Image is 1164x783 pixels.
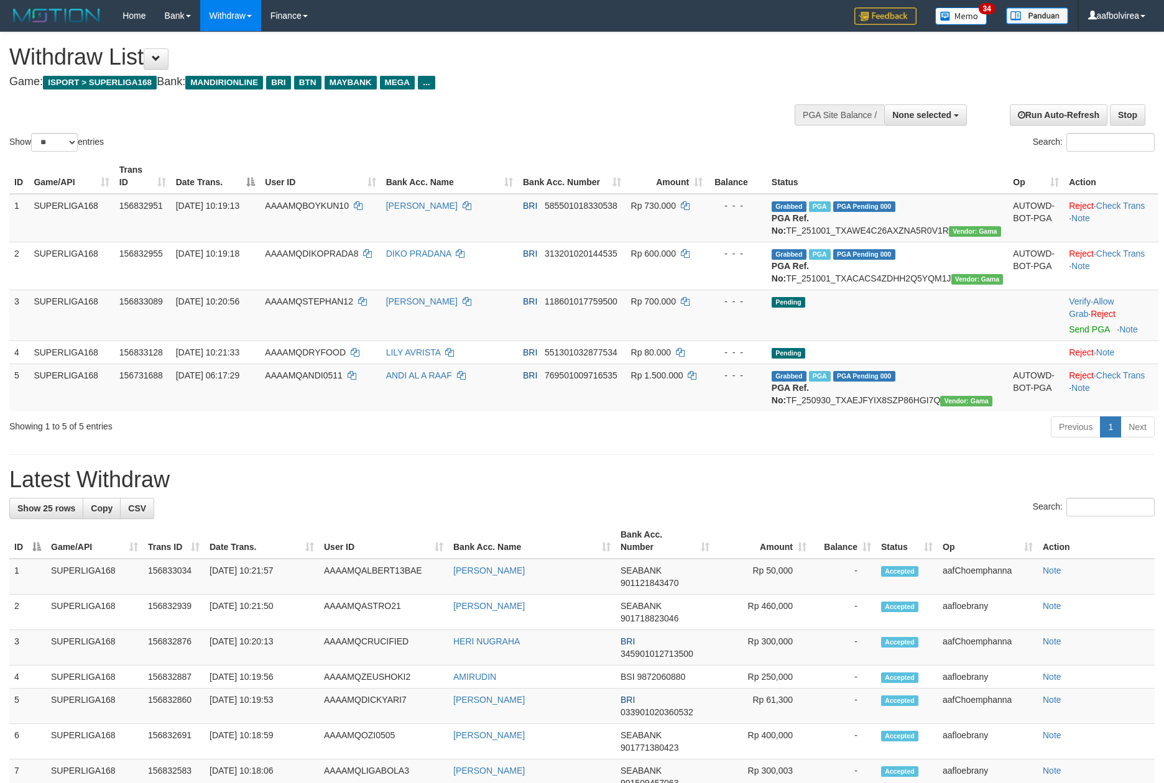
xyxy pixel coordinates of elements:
[621,601,662,611] span: SEABANK
[767,242,1008,290] td: TF_251001_TXACACS4ZDHH2Q5YQM1J
[265,370,343,380] span: AAAAMQANDI0511
[1064,341,1158,364] td: ·
[9,290,29,341] td: 3
[9,498,83,519] a: Show 25 rows
[621,613,678,623] span: Copy 901718823046 to clipboard
[46,595,143,630] td: SUPERLIGA168
[631,296,676,306] span: Rp 700.000
[185,76,263,89] span: MANDIRIONLINE
[205,666,319,689] td: [DATE] 10:19:56
[453,730,525,740] a: [PERSON_NAME]
[1043,636,1061,646] a: Note
[448,523,616,559] th: Bank Acc. Name: activate to sort column ascending
[772,261,809,283] b: PGA Ref. No:
[46,523,143,559] th: Game/API: activate to sort column ascending
[43,76,157,89] span: ISPORT > SUPERLIGA168
[453,672,496,682] a: AMIRUDIN
[767,194,1008,242] td: TF_251001_TXAWE4C26AXZNA5R0V1R
[1110,104,1145,126] a: Stop
[545,296,617,306] span: Copy 118601017759500 to clipboard
[46,689,143,724] td: SUPERLIGA168
[143,559,205,595] td: 156833034
[128,503,146,513] span: CSV
[637,672,685,682] span: Copy 9872060880 to clipboard
[83,498,121,519] a: Copy
[9,364,29,411] td: 5
[319,559,448,595] td: AAAAMQALBERT13BAE
[453,766,525,776] a: [PERSON_NAME]
[120,498,154,519] a: CSV
[631,201,676,211] span: Rp 730.000
[143,666,205,689] td: 156832887
[205,595,319,630] td: [DATE] 10:21:50
[1091,309,1115,319] a: Reject
[143,724,205,759] td: 156832691
[1038,523,1155,559] th: Action
[811,595,876,630] td: -
[29,158,114,194] th: Game/API: activate to sort column ascending
[854,7,917,25] img: Feedback.jpg
[621,649,693,659] span: Copy 345901012713500 to clipboard
[9,415,476,433] div: Showing 1 to 5 of 5 entries
[205,523,319,559] th: Date Trans.: activate to sort column ascending
[9,630,46,666] td: 3
[205,559,319,595] td: [DATE] 10:21:57
[523,296,537,306] span: BRI
[9,724,46,759] td: 6
[1008,158,1064,194] th: Op: activate to sort column ascending
[1043,766,1061,776] a: Note
[621,578,678,588] span: Copy 901121843470 to clipboard
[881,731,918,741] span: Accepted
[1006,7,1068,24] img: panduan.png
[1051,416,1101,437] a: Previous
[881,637,918,648] span: Accepted
[876,523,938,559] th: Status: activate to sort column ascending
[713,295,762,308] div: - - -
[319,595,448,630] td: AAAAMQASTRO21
[386,249,451,259] a: DIKO PRADANA
[9,194,29,242] td: 1
[523,249,537,259] span: BRI
[714,724,811,759] td: Rp 400,000
[31,133,78,152] select: Showentries
[1069,296,1114,319] span: ·
[176,347,239,357] span: [DATE] 10:21:33
[29,364,114,411] td: SUPERLIGA168
[714,523,811,559] th: Amount: activate to sort column ascending
[176,296,239,306] span: [DATE] 10:20:56
[949,226,1001,237] span: Vendor URL: https://trx31.1velocity.biz
[1069,296,1091,306] a: Verify
[523,347,537,357] span: BRI
[114,158,171,194] th: Trans ID: activate to sort column ascending
[809,201,831,212] span: Marked by aafsengchandara
[1069,324,1109,334] a: Send PGA
[119,370,163,380] span: 156731688
[294,76,321,89] span: BTN
[1096,201,1145,211] a: Check Trans
[938,559,1038,595] td: aafChoemphanna
[811,689,876,724] td: -
[631,347,672,357] span: Rp 80.000
[176,201,239,211] span: [DATE] 10:19:13
[453,565,525,575] a: [PERSON_NAME]
[29,194,114,242] td: SUPERLIGA168
[1069,249,1094,259] a: Reject
[714,630,811,666] td: Rp 300,000
[29,242,114,290] td: SUPERLIGA168
[621,743,678,753] span: Copy 901771380423 to clipboard
[833,201,895,212] span: PGA Pending
[714,666,811,689] td: Rp 250,000
[713,199,762,212] div: - - -
[621,672,635,682] span: BSI
[265,201,349,211] span: AAAAMQBOYKUN10
[91,503,113,513] span: Copy
[119,347,163,357] span: 156833128
[545,347,617,357] span: Copy 551301032877534 to clipboard
[143,523,205,559] th: Trans ID: activate to sort column ascending
[9,45,764,70] h1: Withdraw List
[1008,364,1064,411] td: AUTOWD-BOT-PGA
[951,274,1004,285] span: Vendor URL: https://trx31.1velocity.biz
[1096,249,1145,259] a: Check Trans
[176,249,239,259] span: [DATE] 10:19:18
[1100,416,1121,437] a: 1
